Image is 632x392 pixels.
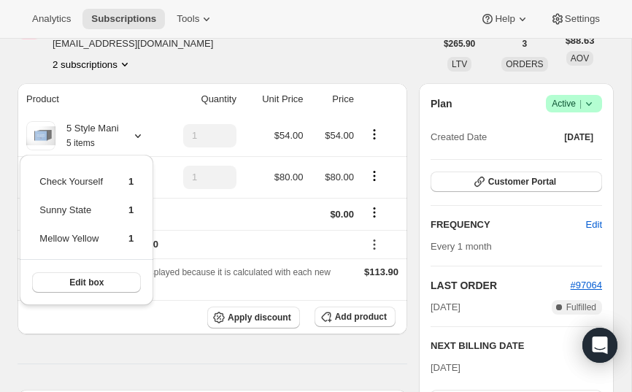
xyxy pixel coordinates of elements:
span: 3 [523,38,528,50]
button: Tools [168,9,223,29]
span: AOV [571,53,589,64]
th: Price [308,83,358,115]
button: Product actions [363,126,386,142]
span: Created Date [431,130,487,145]
h2: Plan [431,96,452,111]
button: [DATE] [555,127,602,147]
div: box-discount-MEHFIL [26,237,354,252]
span: Help [495,13,515,25]
span: 1 [128,176,134,187]
span: $80.00 [274,172,304,182]
span: $113.90 [364,266,398,277]
button: Shipping actions [363,204,386,220]
a: #97064 [571,280,602,291]
span: ORDERS [506,59,543,69]
small: 5 items [66,138,95,148]
h2: NEXT BILLING DATE [431,339,586,353]
button: Subscriptions [82,9,165,29]
span: Customer Portal [488,176,556,188]
span: $88.63 [566,34,595,48]
th: Quantity [158,83,241,115]
th: Unit Price [241,83,308,115]
span: Subscriptions [91,13,156,25]
span: Settings [565,13,600,25]
span: Sales tax (if applicable) is not displayed because it is calculated with each new order. [26,267,331,292]
span: [EMAIL_ADDRESS][DOMAIN_NAME] [53,36,235,51]
span: Fulfilled [566,301,596,313]
span: [DATE] [431,300,460,315]
button: #97064 [571,278,602,293]
button: Product actions [53,57,132,72]
div: Open Intercom Messenger [582,328,617,363]
button: Help [471,9,538,29]
span: 1 [128,204,134,215]
span: | [579,98,582,109]
span: Edit box [69,277,104,288]
th: Product [18,83,158,115]
button: $265.90 [435,34,484,54]
span: Apply discount [228,312,291,323]
span: Tools [177,13,199,25]
button: 3 [514,34,536,54]
span: Active [552,96,596,111]
span: Edit [586,218,602,232]
button: Customer Portal [431,172,602,192]
span: Analytics [32,13,71,25]
div: 5 Style Mani [55,121,119,150]
button: Analytics [23,9,80,29]
span: $54.00 [274,130,304,141]
span: Add product [335,311,387,323]
button: Apply discount [207,307,300,328]
span: $0.00 [330,209,354,220]
span: [DATE] [564,131,593,143]
span: $265.90 [444,38,475,50]
td: Sunny State [39,202,104,229]
td: Check Yourself [39,174,104,201]
button: Edit box [32,272,141,293]
h2: LAST ORDER [431,278,571,293]
button: Settings [542,9,609,29]
h2: FREQUENCY [431,218,586,232]
span: [DATE] [431,362,460,373]
span: Every 1 month [431,241,492,252]
button: Edit [577,213,611,237]
td: Mellow Yellow [39,231,104,258]
span: $54.00 [325,130,354,141]
span: 1 [128,233,134,244]
button: Product actions [363,168,386,184]
button: Add product [315,307,396,327]
span: LTV [452,59,467,69]
span: $80.00 [325,172,354,182]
